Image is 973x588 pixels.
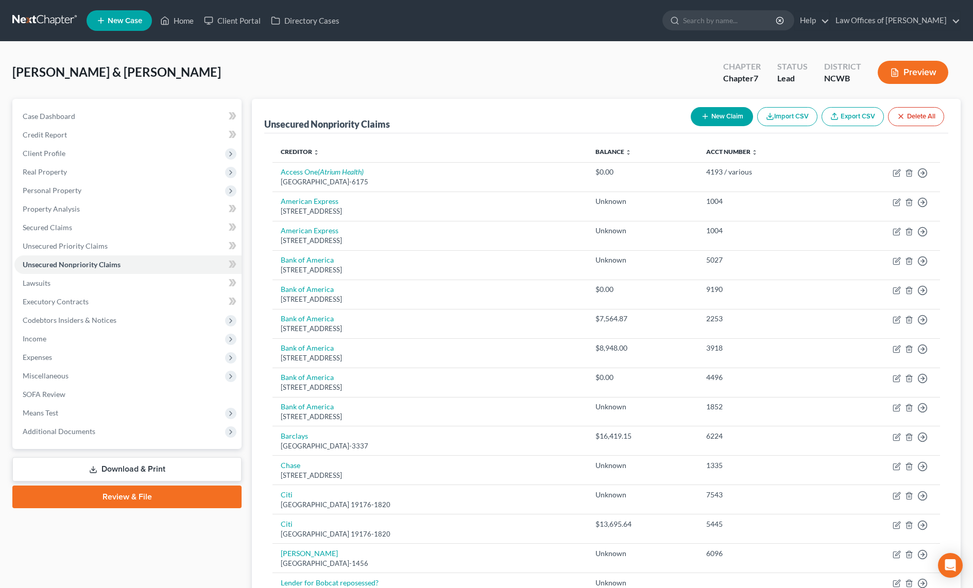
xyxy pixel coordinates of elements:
a: Review & File [12,486,242,508]
div: 1004 [706,196,823,206]
span: Miscellaneous [23,371,69,380]
div: [GEOGRAPHIC_DATA] 19176-1820 [281,529,579,539]
div: 9190 [706,284,823,295]
a: Bank of America [281,402,334,411]
div: Lead [777,73,808,84]
div: 4496 [706,372,823,383]
a: Secured Claims [14,218,242,237]
div: 1335 [706,460,823,471]
div: 5027 [706,255,823,265]
a: Case Dashboard [14,107,242,126]
span: Secured Claims [23,223,72,232]
div: Unknown [595,578,690,588]
div: 6096 [706,548,823,559]
i: unfold_more [752,149,758,155]
a: Bank of America [281,314,334,323]
div: Open Intercom Messenger [938,553,963,578]
span: 7 [754,73,758,83]
button: Delete All [888,107,944,126]
div: $8,948.00 [595,343,690,353]
div: 7543 [706,490,823,500]
a: Download & Print [12,457,242,481]
a: Barclays [281,431,308,440]
a: Bank of America [281,285,334,293]
div: [STREET_ADDRESS] [281,236,579,246]
a: Balance unfold_more [595,148,631,155]
button: Preview [878,61,948,84]
div: $13,695.64 [595,519,690,529]
a: [PERSON_NAME] [281,549,338,558]
a: SOFA Review [14,385,242,404]
div: District [824,61,861,73]
span: Client Profile [23,149,65,158]
i: unfold_more [625,149,631,155]
a: Credit Report [14,126,242,144]
span: Codebtors Insiders & Notices [23,316,116,324]
div: 4193 / various [706,167,823,177]
span: Means Test [23,408,58,417]
div: $0.00 [595,284,690,295]
span: Property Analysis [23,204,80,213]
span: Expenses [23,353,52,361]
a: Citi [281,490,293,499]
a: Creditor unfold_more [281,148,319,155]
a: Lawsuits [14,274,242,292]
a: Home [155,11,199,30]
a: Unsecured Priority Claims [14,237,242,255]
button: Import CSV [757,107,817,126]
div: 6224 [706,431,823,441]
div: [STREET_ADDRESS] [281,383,579,392]
a: Citi [281,520,293,528]
div: [STREET_ADDRESS] [281,265,579,275]
span: [PERSON_NAME] & [PERSON_NAME] [12,64,221,79]
div: [GEOGRAPHIC_DATA]-1456 [281,559,579,568]
div: [STREET_ADDRESS] [281,353,579,363]
input: Search by name... [683,11,777,30]
i: (Atrium Health) [318,167,364,176]
span: Lawsuits [23,279,50,287]
div: Unknown [595,196,690,206]
div: 3918 [706,343,823,353]
a: Lender for Bobcat reposessed? [281,578,379,587]
div: Unknown [595,490,690,500]
div: Unknown [595,460,690,471]
a: Bank of America [281,343,334,352]
div: Unknown [595,226,690,236]
a: Property Analysis [14,200,242,218]
div: [STREET_ADDRESS] [281,206,579,216]
a: Directory Cases [266,11,345,30]
span: Income [23,334,46,343]
a: Unsecured Nonpriority Claims [14,255,242,274]
span: SOFA Review [23,390,65,399]
div: 5445 [706,519,823,529]
span: New Case [108,17,142,25]
a: Export CSV [822,107,884,126]
div: [GEOGRAPHIC_DATA]-3337 [281,441,579,451]
a: American Express [281,226,338,235]
a: Bank of America [281,373,334,382]
div: $0.00 [595,167,690,177]
span: Real Property [23,167,67,176]
span: Case Dashboard [23,112,75,120]
div: Status [777,61,808,73]
div: [STREET_ADDRESS] [281,295,579,304]
span: Unsecured Priority Claims [23,241,108,250]
a: Executory Contracts [14,292,242,311]
a: Bank of America [281,255,334,264]
div: 1004 [706,226,823,236]
a: American Express [281,197,338,205]
div: [GEOGRAPHIC_DATA]-6175 [281,177,579,187]
button: New Claim [691,107,753,126]
i: unfold_more [313,149,319,155]
div: $16,419.15 [595,431,690,441]
div: [STREET_ADDRESS] [281,324,579,334]
span: Executory Contracts [23,297,89,306]
span: Personal Property [23,186,81,195]
div: [STREET_ADDRESS] [281,471,579,480]
div: Chapter [723,61,761,73]
span: Unsecured Nonpriority Claims [23,260,121,269]
div: Unknown [595,255,690,265]
span: Credit Report [23,130,67,139]
div: NCWB [824,73,861,84]
div: Chapter [723,73,761,84]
